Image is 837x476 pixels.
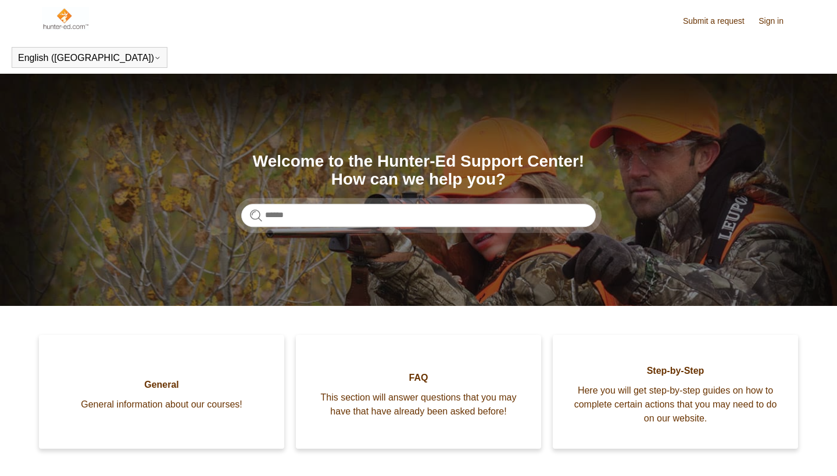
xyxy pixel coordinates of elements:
[56,378,267,392] span: General
[683,15,756,27] a: Submit a request
[39,335,284,449] a: General General information about our courses!
[553,335,798,449] a: Step-by-Step Here you will get step-by-step guides on how to complete certain actions that you ma...
[296,335,541,449] a: FAQ This section will answer questions that you may have that have already been asked before!
[570,364,781,378] span: Step-by-Step
[759,15,795,27] a: Sign in
[42,7,89,30] img: Hunter-Ed Help Center home page
[241,204,596,227] input: Search
[56,398,267,412] span: General information about our courses!
[313,371,524,385] span: FAQ
[762,437,829,467] div: Chat Support
[313,391,524,419] span: This section will answer questions that you may have that have already been asked before!
[570,384,781,425] span: Here you will get step-by-step guides on how to complete certain actions that you may need to do ...
[18,53,161,63] button: English ([GEOGRAPHIC_DATA])
[241,153,596,189] h1: Welcome to the Hunter-Ed Support Center! How can we help you?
